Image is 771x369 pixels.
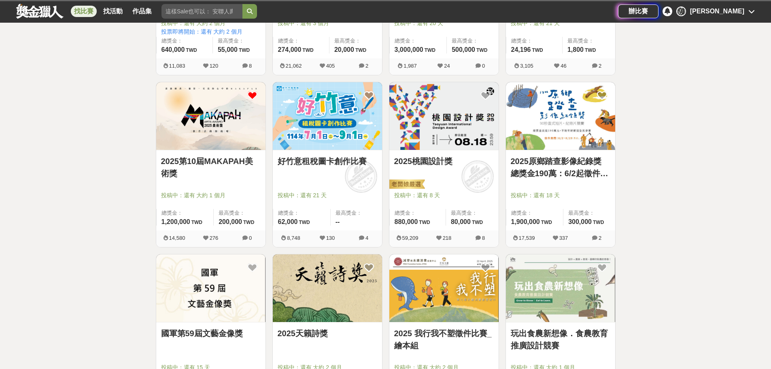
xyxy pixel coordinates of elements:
[511,37,557,45] span: 總獎金：
[286,63,302,69] span: 21,062
[511,155,610,179] a: 2025原鄉踏查影像紀錄獎 總獎金190萬：6/2起徵件90秒內直式短片、紀錄片競賽
[156,82,265,150] img: Cover Image
[511,209,559,217] span: 總獎金：
[249,235,252,241] span: 0
[394,155,494,167] a: 2025桃園設計獎
[395,218,418,225] span: 880,000
[585,47,596,53] span: TWD
[100,6,126,17] a: 找活動
[287,235,300,241] span: 8,748
[395,46,423,53] span: 3,000,000
[676,6,686,16] div: 陳
[71,6,97,17] a: 找比賽
[161,28,261,36] span: 投票即將開始：還有 大約 2 個月
[561,63,566,69] span: 46
[161,327,261,339] a: 國軍第59屆文藝金像獎
[326,63,335,69] span: 405
[326,235,335,241] span: 130
[511,191,610,200] span: 投稿中：還有 18 天
[520,63,533,69] span: 3,105
[394,191,494,200] span: 投稿中：還有 8 天
[506,82,615,150] img: Cover Image
[210,235,219,241] span: 276
[210,63,219,69] span: 120
[567,46,584,53] span: 1,800
[336,218,340,225] span: --
[425,47,435,53] span: TWD
[567,37,610,45] span: 最高獎金：
[218,37,261,45] span: 最高獎金：
[519,235,535,241] span: 17,539
[278,19,377,28] span: 投稿中：還有 3 個月
[336,209,377,217] span: 最高獎金：
[249,63,252,69] span: 8
[278,218,298,225] span: 62,000
[129,6,155,17] a: 作品集
[243,220,254,225] span: TWD
[511,46,531,53] span: 24,196
[451,218,471,225] span: 80,000
[559,235,568,241] span: 337
[599,63,601,69] span: 2
[444,63,450,69] span: 24
[278,155,377,167] a: 好竹意租稅圖卡創作比賽
[302,47,313,53] span: TWD
[169,235,185,241] span: 14,580
[278,209,325,217] span: 總獎金：
[273,254,382,322] img: Cover Image
[278,191,377,200] span: 投稿中：還有 21 天
[394,327,494,352] a: 2025 我行我不塑徵件比賽_繪本組
[690,6,744,16] div: [PERSON_NAME]
[511,218,540,225] span: 1,900,000
[355,47,366,53] span: TWD
[472,220,483,225] span: TWD
[618,4,658,18] a: 辦比賽
[161,37,208,45] span: 總獎金：
[452,37,493,45] span: 最高獎金：
[511,19,610,28] span: 投稿中：還有 21 天
[239,47,250,53] span: TWD
[395,209,441,217] span: 總獎金：
[593,220,604,225] span: TWD
[334,46,354,53] span: 20,000
[161,209,209,217] span: 總獎金：
[388,179,425,190] img: 老闆娘嚴選
[443,235,452,241] span: 218
[568,209,610,217] span: 最高獎金：
[482,235,485,241] span: 8
[161,155,261,179] a: 2025第10屆MAKAPAH美術獎
[452,46,475,53] span: 500,000
[278,327,377,339] a: 2025天籟詩獎
[476,47,487,53] span: TWD
[511,327,610,352] a: 玩出食農新想像．食農教育推廣設計競賽
[218,46,238,53] span: 55,000
[506,254,615,322] img: Cover Image
[451,209,494,217] span: 最高獎金：
[278,37,324,45] span: 總獎金：
[219,218,242,225] span: 200,000
[219,209,260,217] span: 最高獎金：
[191,220,202,225] span: TWD
[482,63,485,69] span: 0
[365,63,368,69] span: 2
[273,82,382,150] img: Cover Image
[389,254,499,322] a: Cover Image
[278,46,302,53] span: 274,000
[389,82,499,150] img: Cover Image
[161,46,185,53] span: 640,000
[568,218,592,225] span: 300,000
[402,235,418,241] span: 59,209
[169,63,185,69] span: 11,083
[161,19,261,28] span: 投稿中：還有 大約 2 個月
[419,220,430,225] span: TWD
[404,63,417,69] span: 1,987
[156,254,265,322] img: Cover Image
